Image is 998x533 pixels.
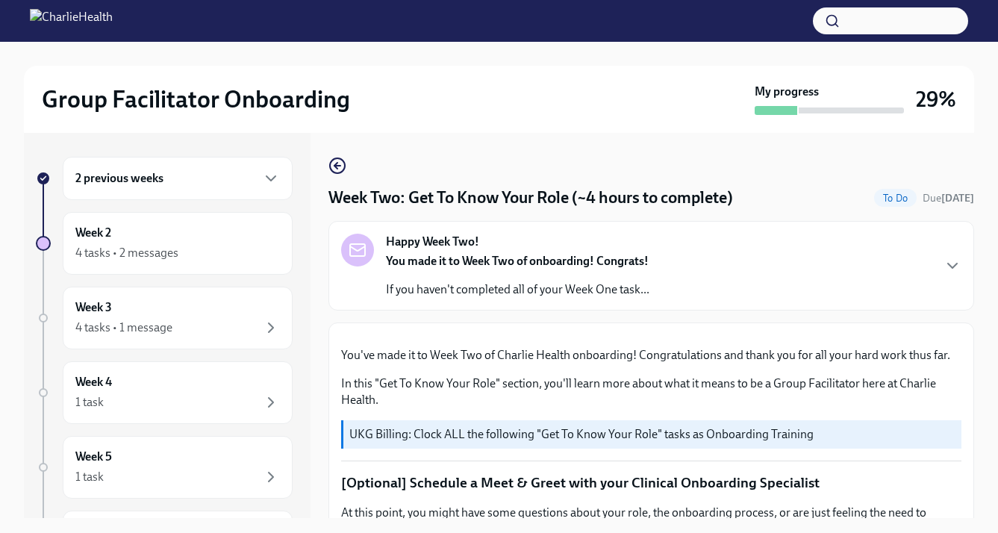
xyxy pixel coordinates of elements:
[923,191,974,205] span: September 16th, 2025 09:00
[341,375,961,408] p: In this "Get To Know Your Role" section, you'll learn more about what it means to be a Group Faci...
[75,449,112,465] h6: Week 5
[42,84,350,114] h2: Group Facilitator Onboarding
[36,436,293,499] a: Week 51 task
[75,170,163,187] h6: 2 previous weeks
[386,281,649,298] p: If you haven't completed all of your Week One task...
[75,469,104,485] div: 1 task
[386,234,479,250] strong: Happy Week Two!
[75,225,111,241] h6: Week 2
[75,299,112,316] h6: Week 3
[349,426,955,443] p: UKG Billing: Clock ALL the following "Get To Know Your Role" tasks as Onboarding Training
[341,473,961,493] p: [Optional] Schedule a Meet & Greet with your Clinical Onboarding Specialist
[755,84,819,100] strong: My progress
[36,361,293,424] a: Week 41 task
[328,187,733,209] h4: Week Two: Get To Know Your Role (~4 hours to complete)
[30,9,113,33] img: CharlieHealth
[941,192,974,205] strong: [DATE]
[916,86,956,113] h3: 29%
[75,245,178,261] div: 4 tasks • 2 messages
[923,192,974,205] span: Due
[341,347,961,364] p: You've made it to Week Two of Charlie Health onboarding! Congratulations and thank you for all yo...
[75,374,112,390] h6: Week 4
[75,320,172,336] div: 4 tasks • 1 message
[874,193,917,204] span: To Do
[36,287,293,349] a: Week 34 tasks • 1 message
[75,394,104,411] div: 1 task
[386,254,649,268] strong: You made it to Week Two of onboarding! Congrats!
[63,157,293,200] div: 2 previous weeks
[36,212,293,275] a: Week 24 tasks • 2 messages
